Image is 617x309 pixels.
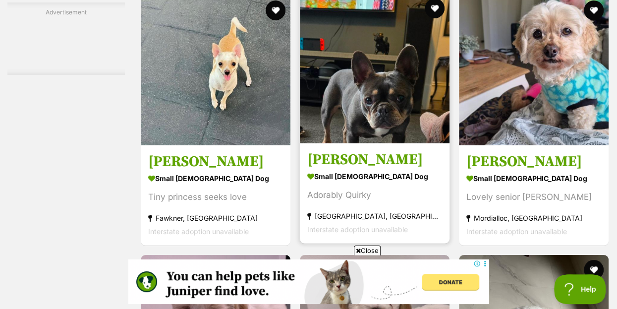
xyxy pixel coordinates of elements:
a: [PERSON_NAME] small [DEMOGRAPHIC_DATA] Dog Adorably Quirky [GEOGRAPHIC_DATA], [GEOGRAPHIC_DATA] I... [300,143,449,244]
a: Privacy Notification [351,1,361,9]
h3: [PERSON_NAME] [307,150,442,169]
strong: Mordialloc, [GEOGRAPHIC_DATA] [466,211,601,225]
strong: Fawkner, [GEOGRAPHIC_DATA] [148,211,283,225]
span: Interstate adoption unavailable [148,227,249,236]
div: Tiny princess seeks love [148,190,283,204]
iframe: Help Scout Beacon - Open [554,274,607,304]
img: iconc.png [350,0,360,8]
h3: [PERSON_NAME] [148,152,283,171]
div: Lovely senior [PERSON_NAME] [466,190,601,204]
iframe: Advertisement [128,259,489,304]
h3: [PERSON_NAME] [466,152,601,171]
span: Interstate adoption unavailable [466,227,567,236]
strong: [GEOGRAPHIC_DATA], [GEOGRAPHIC_DATA] [307,209,442,223]
a: [PERSON_NAME] small [DEMOGRAPHIC_DATA] Dog Lovely senior [PERSON_NAME] Mordialloc, [GEOGRAPHIC_DA... [459,145,609,246]
strong: small [DEMOGRAPHIC_DATA] Dog [466,171,601,185]
img: consumer-privacy-logo.png [352,1,360,9]
img: consumer-privacy-logo.png [1,1,9,9]
button: favourite [266,0,285,20]
div: Advertisement [7,2,125,75]
div: Adorably Quirky [307,188,442,202]
span: Close [354,246,381,255]
span: Interstate adoption unavailable [307,225,408,234]
button: favourite [584,260,604,280]
a: [PERSON_NAME] small [DEMOGRAPHIC_DATA] Dog Tiny princess seeks love Fawkner, [GEOGRAPHIC_DATA] In... [141,145,290,246]
strong: small [DEMOGRAPHIC_DATA] Dog [307,169,442,184]
strong: small [DEMOGRAPHIC_DATA] Dog [148,171,283,185]
button: favourite [584,0,604,20]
